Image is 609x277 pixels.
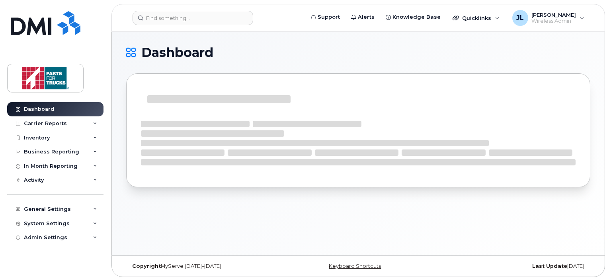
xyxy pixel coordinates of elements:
strong: Last Update [532,263,567,269]
span: Dashboard [141,47,213,59]
div: MyServe [DATE]–[DATE] [126,263,281,269]
div: [DATE] [435,263,590,269]
strong: Copyright [132,263,161,269]
a: Keyboard Shortcuts [329,263,381,269]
